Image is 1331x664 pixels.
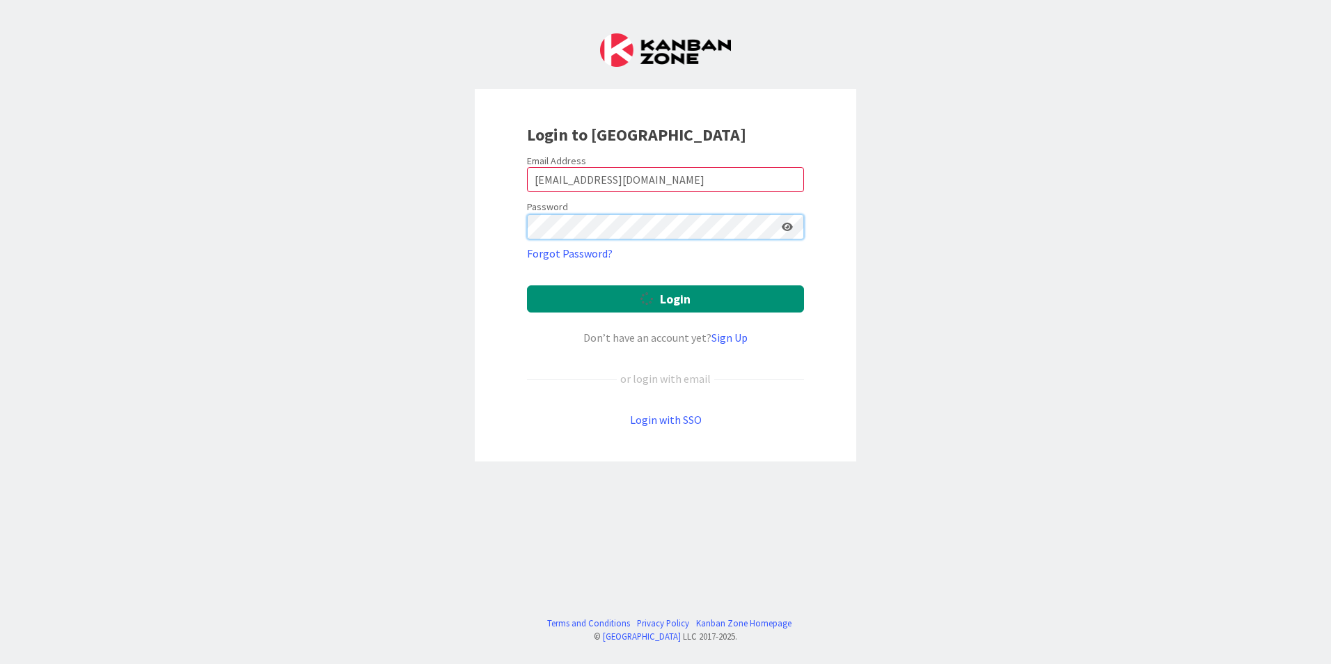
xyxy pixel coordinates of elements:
div: Don’t have an account yet? [527,329,804,346]
div: or login with email [617,370,714,387]
img: Kanban Zone [600,33,731,67]
a: Sign Up [711,331,748,345]
a: [GEOGRAPHIC_DATA] [603,631,681,642]
button: Login [527,285,804,313]
b: Login to [GEOGRAPHIC_DATA] [527,124,746,145]
a: Terms and Conditions [547,617,630,630]
a: Login with SSO [630,413,702,427]
label: Email Address [527,155,586,167]
a: Privacy Policy [637,617,689,630]
label: Password [527,200,568,214]
div: © LLC 2017- 2025 . [540,630,791,643]
a: Forgot Password? [527,245,613,262]
a: Kanban Zone Homepage [696,617,791,630]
